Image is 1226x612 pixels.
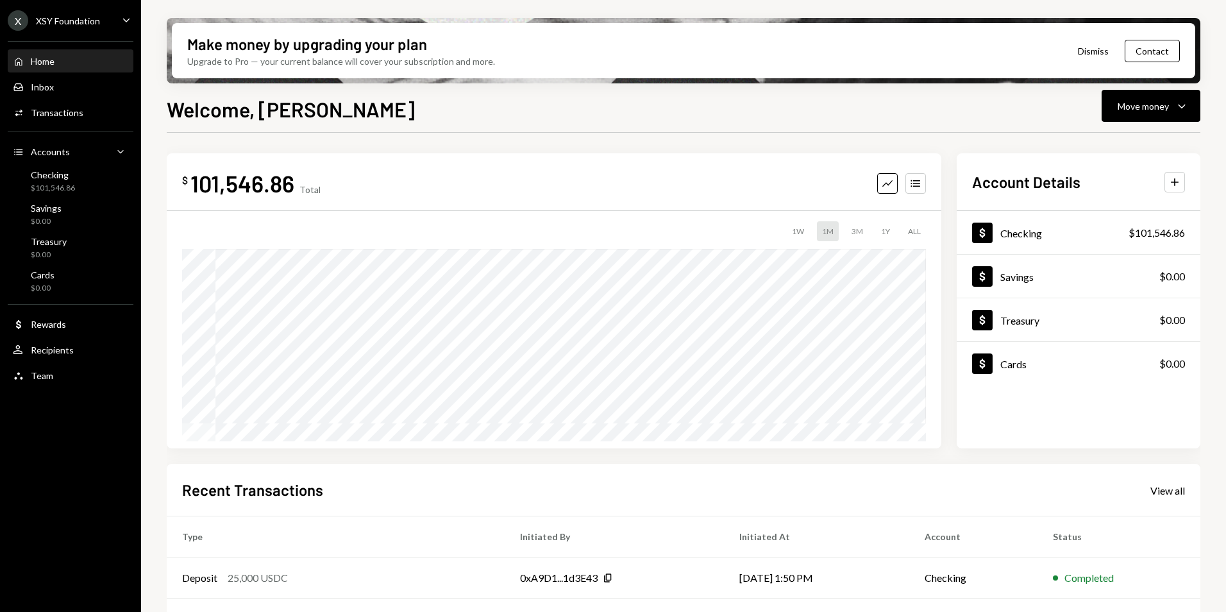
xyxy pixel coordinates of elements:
div: Treasury [1000,314,1039,327]
div: Recipients [31,344,74,355]
div: Rewards [31,319,66,330]
a: Savings$0.00 [8,199,133,230]
a: Accounts [8,140,133,163]
div: Total [299,184,321,195]
a: Treasury$0.00 [957,298,1200,341]
a: Checking$101,546.86 [957,211,1200,254]
td: Checking [909,557,1037,599]
div: Savings [31,203,62,214]
div: 1W [787,221,809,241]
button: Dismiss [1062,36,1125,66]
div: XSY Foundation [36,15,100,26]
a: Treasury$0.00 [8,232,133,263]
a: Inbox [8,75,133,98]
button: Move money [1102,90,1200,122]
a: Cards$0.00 [8,266,133,296]
td: [DATE] 1:50 PM [724,557,909,599]
div: $0.00 [1159,312,1185,328]
th: Status [1037,516,1200,557]
a: Checking$101,546.86 [8,166,133,196]
h2: Account Details [972,171,1080,192]
div: 0xA9D1...1d3E43 [520,570,598,586]
th: Type [167,516,505,557]
a: Cards$0.00 [957,342,1200,385]
th: Initiated By [505,516,724,557]
h2: Recent Transactions [182,479,323,500]
div: Transactions [31,107,83,118]
div: $0.00 [31,283,55,294]
a: Home [8,49,133,72]
div: Checking [31,169,75,180]
div: 25,000 USDC [228,570,288,586]
div: 1M [817,221,839,241]
button: Contact [1125,40,1180,62]
div: 3M [846,221,868,241]
a: Savings$0.00 [957,255,1200,298]
div: Team [31,370,53,381]
div: View all [1150,484,1185,497]
div: Inbox [31,81,54,92]
div: Cards [31,269,55,280]
a: Team [8,364,133,387]
div: Deposit [182,570,217,586]
h1: Welcome, [PERSON_NAME] [167,96,415,122]
div: Completed [1064,570,1114,586]
div: Savings [1000,271,1034,283]
div: Treasury [31,236,67,247]
div: Home [31,56,55,67]
div: $101,546.86 [31,183,75,194]
div: Accounts [31,146,70,157]
div: Cards [1000,358,1027,370]
div: $101,546.86 [1129,225,1185,241]
a: Transactions [8,101,133,124]
div: Checking [1000,227,1042,239]
a: View all [1150,483,1185,497]
div: $0.00 [31,216,62,227]
th: Account [909,516,1037,557]
a: Rewards [8,312,133,336]
div: $0.00 [31,250,67,260]
div: X [8,10,28,31]
div: Upgrade to Pro — your current balance will cover your subscription and more. [187,55,495,68]
a: Recipients [8,338,133,361]
div: ALL [903,221,926,241]
th: Initiated At [724,516,909,557]
div: $ [182,174,188,187]
div: 101,546.86 [190,169,294,198]
div: $0.00 [1159,356,1185,371]
div: Make money by upgrading your plan [187,33,427,55]
div: $0.00 [1159,269,1185,284]
div: Move money [1118,99,1169,113]
div: 1Y [876,221,895,241]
